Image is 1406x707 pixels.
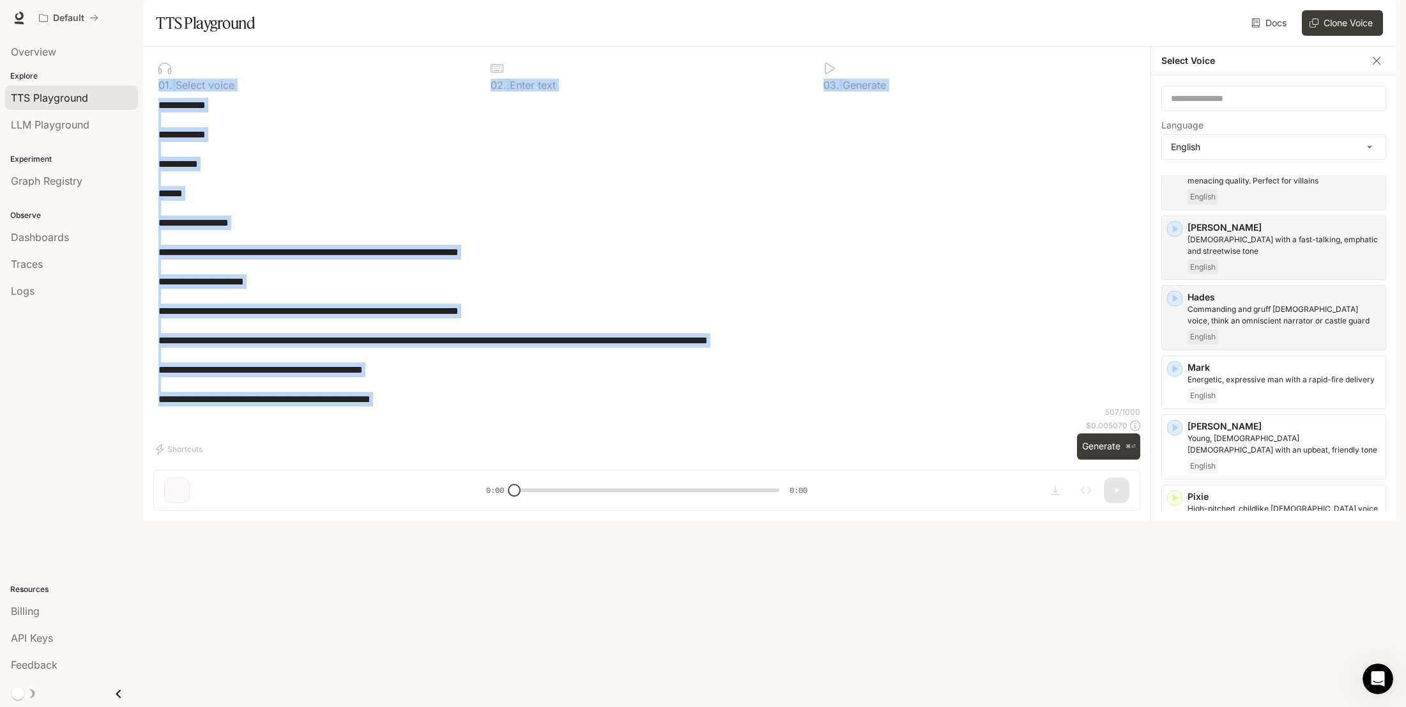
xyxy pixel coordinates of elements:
[1188,458,1218,474] span: English
[158,80,172,90] p: 0 1 .
[1188,291,1380,304] p: Hades
[1161,121,1204,130] p: Language
[1126,443,1135,451] p: ⌘⏎
[1188,420,1380,433] p: [PERSON_NAME]
[1188,304,1380,327] p: Commanding and gruff male voice, think an omniscient narrator or castle guard
[1188,433,1380,456] p: Young, British female with an upbeat, friendly tone
[1363,664,1393,694] iframe: Intercom live chat
[823,80,839,90] p: 0 3 .
[1188,361,1380,374] p: Mark
[1188,234,1380,257] p: Male with a fast-talking, emphatic and streetwise tone
[1077,433,1140,460] button: Generate⌘⏎
[491,80,507,90] p: 0 2 .
[153,439,208,460] button: Shortcuts
[33,5,104,31] button: All workspaces
[1188,329,1218,345] span: English
[507,80,556,90] p: Enter text
[1188,164,1380,187] p: Robotic, deep male voice with a menacing quality. Perfect for villains
[1188,260,1218,275] span: English
[1105,407,1140,417] p: 507 / 1000
[172,80,234,90] p: Select voice
[1188,374,1380,385] p: Energetic, expressive man with a rapid-fire delivery
[1302,10,1383,36] button: Clone Voice
[1086,420,1127,431] p: $ 0.005070
[53,13,84,24] p: Default
[1188,503,1380,526] p: High-pitched, childlike female voice with a squeaky quality - great for a cartoon character
[1249,10,1292,36] a: Docs
[1162,135,1386,159] div: English
[1188,388,1218,403] span: English
[156,10,255,36] h1: TTS Playground
[1188,189,1218,205] span: English
[1188,490,1380,503] p: Pixie
[1188,221,1380,234] p: [PERSON_NAME]
[839,80,886,90] p: Generate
